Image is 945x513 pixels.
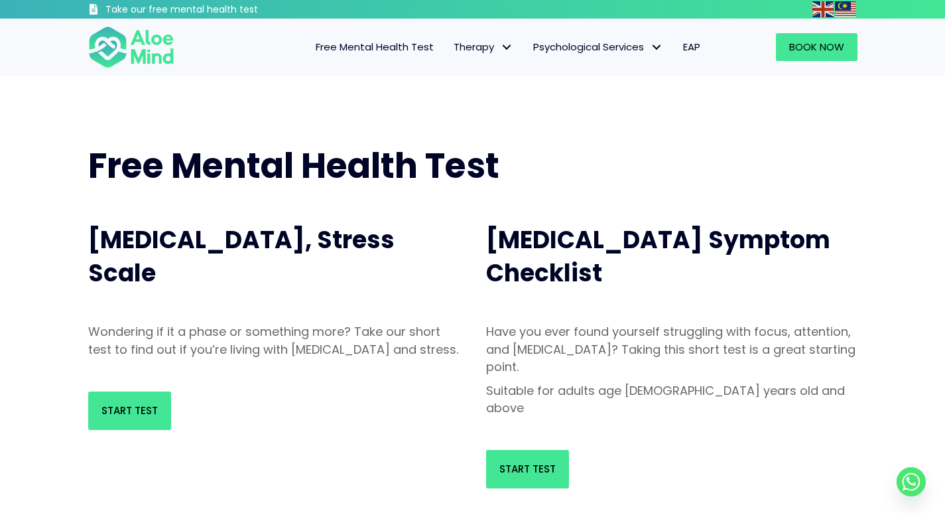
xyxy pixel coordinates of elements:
[812,1,835,17] a: English
[486,323,857,375] p: Have you ever found yourself struggling with focus, attention, and [MEDICAL_DATA]? Taking this sh...
[88,392,171,430] a: Start Test
[499,462,556,476] span: Start Test
[88,141,499,190] span: Free Mental Health Test
[486,382,857,417] p: Suitable for adults age [DEMOGRAPHIC_DATA] years old and above
[835,1,856,17] img: ms
[523,33,673,61] a: Psychological ServicesPsychological Services: submenu
[776,33,857,61] a: Book Now
[486,450,569,488] a: Start Test
[897,467,926,496] a: Whatsapp
[316,40,434,54] span: Free Mental Health Test
[444,33,523,61] a: TherapyTherapy: submenu
[454,40,513,54] span: Therapy
[88,323,460,358] p: Wondering if it a phase or something more? Take our short test to find out if you’re living with ...
[306,33,444,61] a: Free Mental Health Test
[533,40,663,54] span: Psychological Services
[88,25,174,69] img: Aloe mind Logo
[101,403,158,417] span: Start Test
[683,40,700,54] span: EAP
[105,3,329,17] h3: Take our free mental health test
[497,38,517,57] span: Therapy: submenu
[835,1,857,17] a: Malay
[812,1,834,17] img: en
[673,33,710,61] a: EAP
[647,38,666,57] span: Psychological Services: submenu
[486,223,830,290] span: [MEDICAL_DATA] Symptom Checklist
[88,3,329,19] a: Take our free mental health test
[88,223,395,290] span: [MEDICAL_DATA], Stress Scale
[789,40,844,54] span: Book Now
[192,33,710,61] nav: Menu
